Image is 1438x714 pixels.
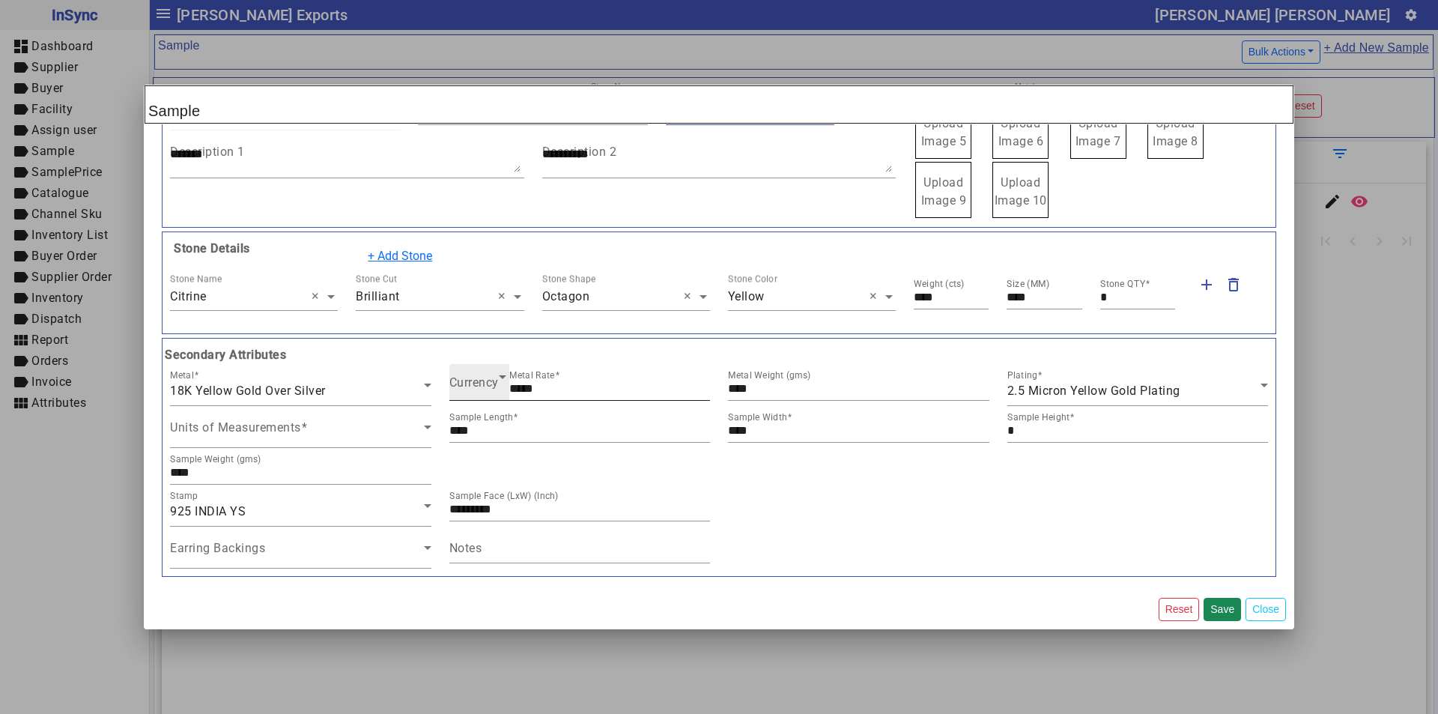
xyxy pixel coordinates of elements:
[161,346,1277,364] b: Secondary Attributes
[145,85,1293,124] h2: Sample
[449,412,513,423] mat-label: Sample Length
[870,288,882,306] span: Clear all
[1225,276,1243,294] mat-icon: delete_outline
[170,454,261,465] mat-label: Sample Weight (gms)
[170,541,265,555] mat-label: Earring Backings
[358,242,442,270] button: + Add Stone
[921,175,967,208] span: Upload Image 9
[1204,598,1241,621] button: Save
[1246,598,1286,621] button: Close
[170,144,245,158] mat-label: Description 1
[728,370,811,381] mat-label: Metal Weight (gms)
[312,288,324,306] span: Clear all
[995,175,1047,208] span: Upload Image 10
[170,241,250,255] b: Stone Details
[1100,279,1145,289] mat-label: Stone QTY
[170,491,198,501] mat-label: Stamp
[356,272,397,285] div: Stone Cut
[1007,384,1180,398] span: 2.5 Micron Yellow Gold Plating
[914,279,965,289] mat-label: Weight (cts)
[998,116,1044,148] span: Upload Image 6
[684,288,697,306] span: Clear all
[170,370,194,381] mat-label: Metal
[1076,116,1121,148] span: Upload Image 7
[509,370,555,381] mat-label: Metal Rate
[921,116,967,148] span: Upload Image 5
[449,375,499,390] span: Currency
[170,504,246,518] span: 925 INDIA YS
[542,144,617,158] mat-label: Description 2
[449,541,482,555] mat-label: Notes
[1007,370,1037,381] mat-label: Plating
[170,272,222,285] div: Stone Name
[728,412,787,423] mat-label: Sample Width
[542,272,596,285] div: Stone Shape
[1159,598,1200,621] button: Reset
[170,420,301,435] mat-label: Units of Measurements
[728,272,777,285] div: Stone Color
[1198,276,1216,294] mat-icon: add
[1153,116,1198,148] span: Upload Image 8
[449,491,559,501] mat-label: Sample Face (LxW) (Inch)
[1007,279,1050,289] mat-label: Size (MM)
[170,384,326,398] span: 18K Yellow Gold Over Silver
[1007,412,1070,423] mat-label: Sample Height
[498,288,511,306] span: Clear all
